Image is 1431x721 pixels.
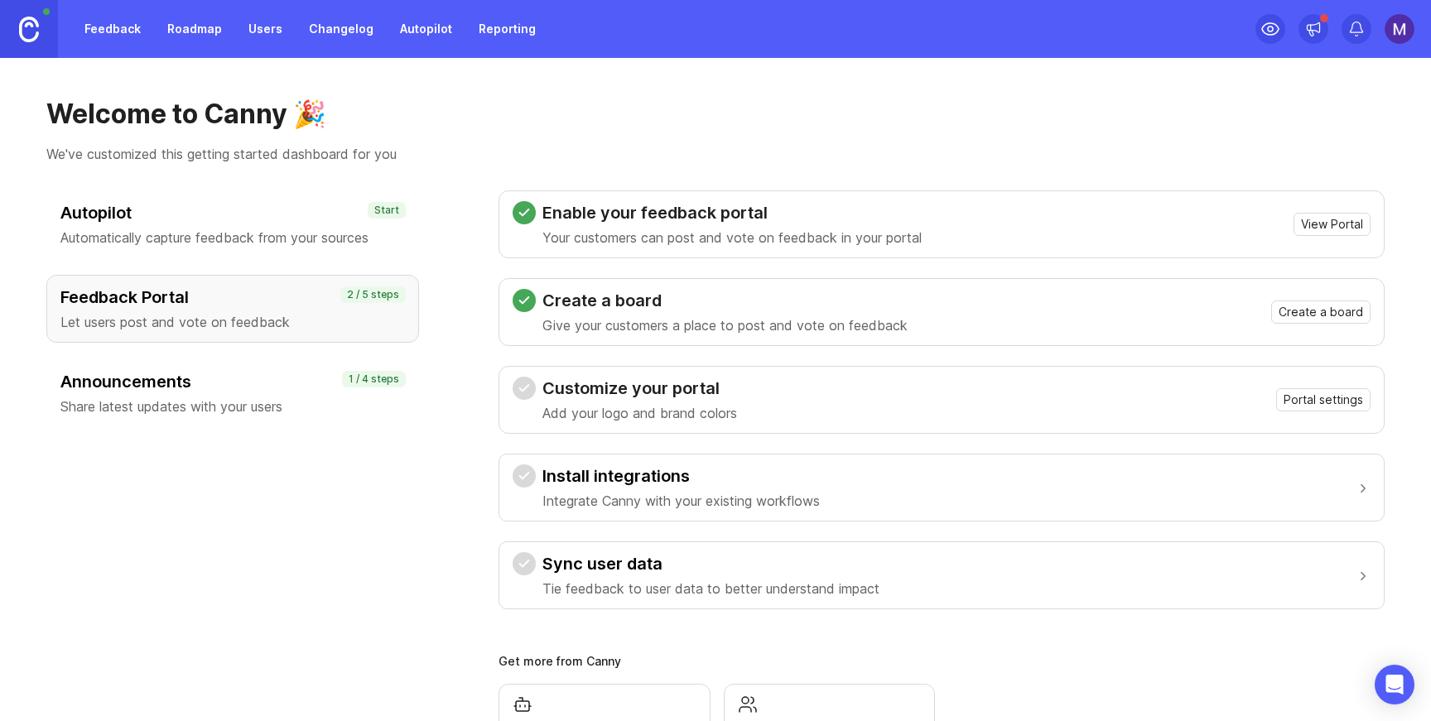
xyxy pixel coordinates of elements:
[499,656,1385,667] div: Get more from Canny
[542,228,922,248] p: Your customers can post and vote on feedback in your portal
[1284,392,1363,408] span: Portal settings
[60,397,405,416] p: Share latest updates with your users
[1301,216,1363,233] span: View Portal
[60,286,405,309] h3: Feedback Portal
[1279,304,1363,320] span: Create a board
[299,14,383,44] a: Changelog
[1375,665,1414,704] div: Open Intercom Messenger
[542,552,879,575] h3: Sync user data
[19,17,39,42] img: Canny Home
[1385,14,1414,44] img: Maria Orlova
[469,14,546,44] a: Reporting
[60,201,405,224] h3: Autopilot
[542,403,737,423] p: Add your logo and brand colors
[513,454,1371,521] button: Install integrationsIntegrate Canny with your existing workflows
[46,98,1385,131] h1: Welcome to Canny 🎉
[542,289,908,312] h3: Create a board
[60,228,405,248] p: Automatically capture feedback from your sources
[46,275,419,343] button: Feedback PortalLet users post and vote on feedback2 / 5 steps
[374,204,399,217] p: Start
[513,542,1371,608] button: Sync user dataTie feedback to user data to better understand impact
[542,377,737,400] h3: Customize your portal
[60,312,405,332] p: Let users post and vote on feedback
[542,315,908,335] p: Give your customers a place to post and vote on feedback
[349,373,399,386] p: 1 / 4 steps
[238,14,292,44] a: Users
[390,14,462,44] a: Autopilot
[1294,213,1371,236] button: View Portal
[347,288,399,301] p: 2 / 5 steps
[1271,300,1371,324] button: Create a board
[46,359,419,427] button: AnnouncementsShare latest updates with your users1 / 4 steps
[542,491,820,511] p: Integrate Canny with your existing workflows
[1276,388,1371,411] button: Portal settings
[542,464,820,488] h3: Install integrations
[75,14,151,44] a: Feedback
[46,144,1385,164] p: We've customized this getting started dashboard for you
[60,370,405,393] h3: Announcements
[542,201,922,224] h3: Enable your feedback portal
[46,190,419,258] button: AutopilotAutomatically capture feedback from your sourcesStart
[542,579,879,598] p: Tie feedback to user data to better understand impact
[157,14,232,44] a: Roadmap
